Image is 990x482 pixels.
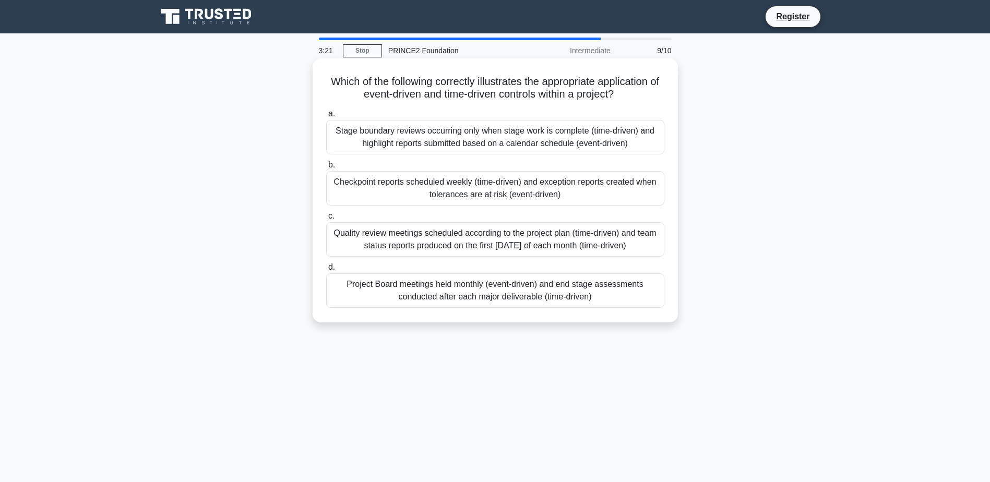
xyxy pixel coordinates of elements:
div: Quality review meetings scheduled according to the project plan (time-driven) and team status rep... [326,222,664,257]
a: Register [770,10,816,23]
span: d. [328,262,335,271]
h5: Which of the following correctly illustrates the appropriate application of event-driven and time... [325,75,665,101]
span: a. [328,109,335,118]
div: Checkpoint reports scheduled weekly (time-driven) and exception reports created when tolerances a... [326,171,664,206]
span: b. [328,160,335,169]
div: Intermediate [526,40,617,61]
div: Stage boundary reviews occurring only when stage work is complete (time-driven) and highlight rep... [326,120,664,154]
a: Stop [343,44,382,57]
div: PRINCE2 Foundation [382,40,526,61]
div: 3:21 [313,40,343,61]
div: Project Board meetings held monthly (event-driven) and end stage assessments conducted after each... [326,273,664,308]
span: c. [328,211,335,220]
div: 9/10 [617,40,678,61]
